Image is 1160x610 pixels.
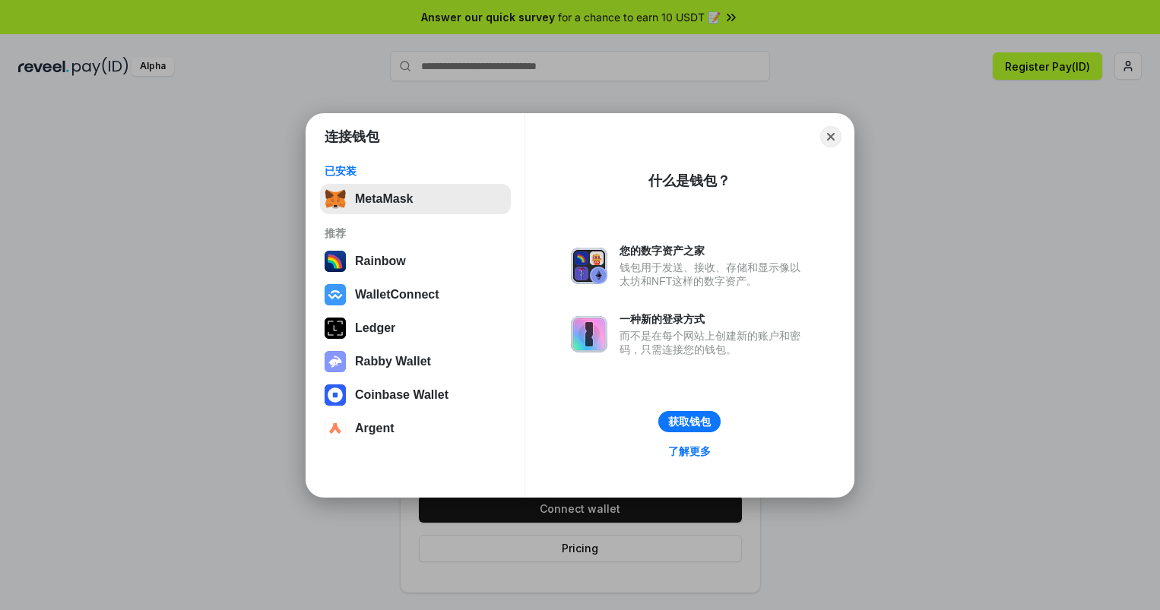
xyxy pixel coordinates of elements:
button: Rabby Wallet [320,346,511,377]
button: MetaMask [320,184,511,214]
div: Rabby Wallet [355,355,431,368]
div: MetaMask [355,192,413,206]
img: svg+xml,%3Csvg%20fill%3D%22none%22%20height%3D%2233%22%20viewBox%3D%220%200%2035%2033%22%20width%... [325,188,346,210]
img: svg+xml,%3Csvg%20xmlns%3D%22http%3A%2F%2Fwww.w3.org%2F2000%2Fsvg%22%20fill%3D%22none%22%20viewBox... [571,316,607,352]
div: 一种新的登录方式 [620,312,808,326]
div: 已安装 [325,164,506,178]
div: Ledger [355,321,395,335]
h1: 连接钱包 [325,128,379,146]
button: 获取钱包 [658,411,721,432]
div: 钱包用于发送、接收、存储和显示像以太坊和NFT这样的数字资产。 [620,261,808,288]
button: Rainbow [320,246,511,277]
div: WalletConnect [355,288,439,302]
img: svg+xml,%3Csvg%20xmlns%3D%22http%3A%2F%2Fwww.w3.org%2F2000%2Fsvg%22%20width%3D%2228%22%20height%3... [325,318,346,339]
button: Close [820,126,841,147]
div: 您的数字资产之家 [620,244,808,258]
button: Coinbase Wallet [320,380,511,410]
div: Rainbow [355,254,406,268]
img: svg+xml,%3Csvg%20xmlns%3D%22http%3A%2F%2Fwww.w3.org%2F2000%2Fsvg%22%20fill%3D%22none%22%20viewBox... [325,351,346,372]
img: svg+xml,%3Csvg%20width%3D%22120%22%20height%3D%22120%22%20viewBox%3D%220%200%20120%20120%22%20fil... [325,251,346,272]
img: svg+xml,%3Csvg%20width%3D%2228%22%20height%3D%2228%22%20viewBox%3D%220%200%2028%2028%22%20fill%3D... [325,384,346,406]
button: Argent [320,413,511,444]
button: WalletConnect [320,280,511,310]
button: Ledger [320,313,511,343]
div: Coinbase Wallet [355,388,448,402]
div: 而不是在每个网站上创建新的账户和密码，只需连接您的钱包。 [620,329,808,356]
img: svg+xml,%3Csvg%20width%3D%2228%22%20height%3D%2228%22%20viewBox%3D%220%200%2028%2028%22%20fill%3D... [325,418,346,439]
div: Argent [355,422,395,435]
div: 什么是钱包？ [648,172,731,190]
img: svg+xml,%3Csvg%20xmlns%3D%22http%3A%2F%2Fwww.w3.org%2F2000%2Fsvg%22%20fill%3D%22none%22%20viewBox... [571,248,607,284]
div: 了解更多 [668,444,711,458]
div: 获取钱包 [668,415,711,428]
div: 推荐 [325,226,506,240]
a: 了解更多 [659,441,720,461]
img: svg+xml,%3Csvg%20width%3D%2228%22%20height%3D%2228%22%20viewBox%3D%220%200%2028%2028%22%20fill%3D... [325,284,346,305]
